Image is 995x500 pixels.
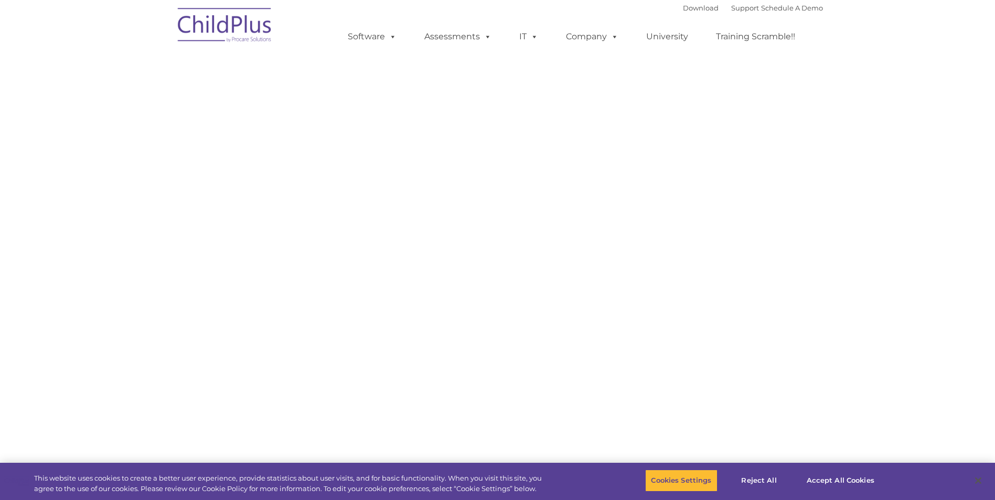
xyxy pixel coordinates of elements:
a: Assessments [414,26,502,47]
a: IT [509,26,549,47]
button: Accept All Cookies [801,470,880,492]
a: Support [731,4,759,12]
font: | [683,4,823,12]
button: Close [967,469,990,492]
a: Training Scramble!! [705,26,806,47]
img: ChildPlus by Procare Solutions [173,1,277,53]
a: Download [683,4,719,12]
a: Company [555,26,629,47]
button: Reject All [726,470,792,492]
a: Schedule A Demo [761,4,823,12]
div: This website uses cookies to create a better user experience, provide statistics about user visit... [34,473,547,494]
button: Cookies Settings [645,470,717,492]
a: Software [337,26,407,47]
a: University [636,26,699,47]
